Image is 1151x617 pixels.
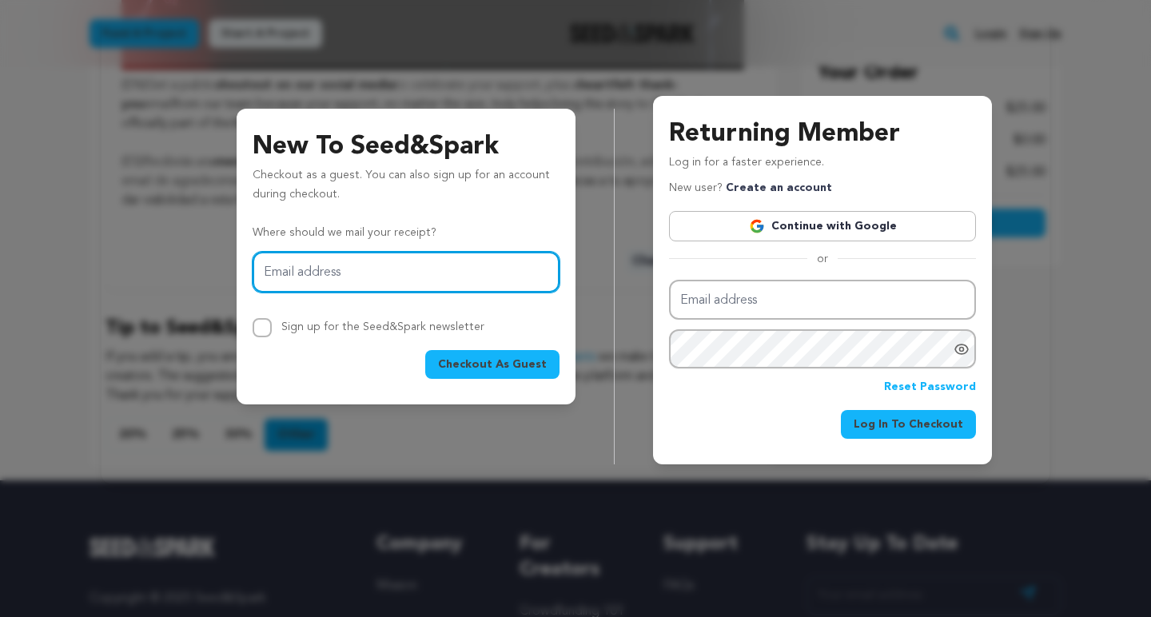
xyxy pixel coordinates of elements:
[749,218,765,234] img: Google logo
[253,128,560,166] h3: New To Seed&Spark
[669,280,976,320] input: Email address
[669,115,976,153] h3: Returning Member
[438,356,547,372] span: Checkout As Guest
[884,378,976,397] a: Reset Password
[253,224,560,243] p: Where should we mail your receipt?
[841,410,976,439] button: Log In To Checkout
[807,251,838,267] span: or
[854,416,963,432] span: Log In To Checkout
[253,252,560,293] input: Email address
[726,182,832,193] a: Create an account
[281,321,484,332] label: Sign up for the Seed&Spark newsletter
[669,179,832,198] p: New user?
[253,166,560,211] p: Checkout as a guest. You can also sign up for an account during checkout.
[425,350,560,379] button: Checkout As Guest
[669,153,976,179] p: Log in for a faster experience.
[954,341,970,357] a: Show password as plain text. Warning: this will display your password on the screen.
[669,211,976,241] a: Continue with Google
